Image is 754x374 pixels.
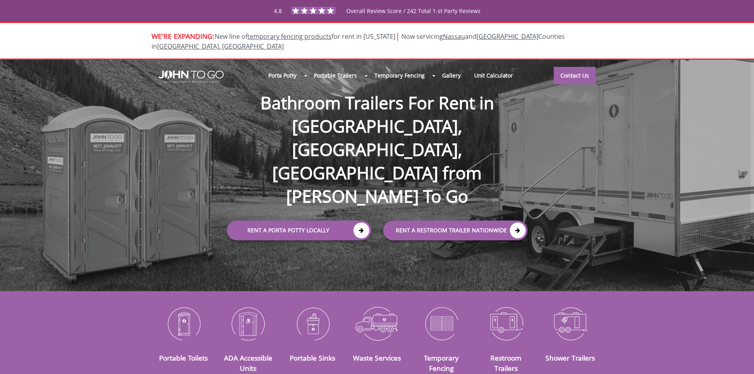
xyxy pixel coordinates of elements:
[395,30,400,41] span: |
[490,353,521,373] a: Restroom Trailers
[424,353,459,373] a: Temporary Fencing
[158,70,224,83] img: JOHN to go
[159,353,208,363] a: Portable Toilets
[346,7,481,30] span: Overall Review Score / 242 Total 1-st Party Reviews
[286,303,339,344] img: Portable-Sinks-icon_N.png
[158,303,210,344] img: Portable-Toilets-icon_N.png
[443,32,465,41] a: Nassau
[383,221,528,241] a: rent a RESTROOM TRAILER Nationwide
[351,303,403,344] img: Waste-Services-icon_N.png
[152,31,215,41] span: WE'RE EXPANDING:
[544,303,597,344] img: Shower-Trailers-icon_N.png
[368,67,431,84] a: Temporary Fencing
[545,353,595,363] a: Shower Trailers
[222,303,274,344] img: ADA-Accessible-Units-icon_N.png
[227,221,371,241] a: Rent a Porta Potty Locally
[415,303,468,344] img: Temporary-Fencing-cion_N.png
[435,67,467,84] a: Gallery
[262,67,303,84] a: Porta Potty
[554,67,596,84] a: Contact Us
[247,32,332,41] a: temporary fencing products
[224,353,272,373] a: ADA Accessible Units
[477,32,538,41] a: [GEOGRAPHIC_DATA]
[480,303,532,344] img: Restroom-Trailers-icon_N.png
[152,32,565,51] span: Now servicing and Counties in
[467,67,520,84] a: Unit Calculator
[152,32,565,51] span: New line of for rent in [US_STATE]
[307,67,364,84] a: Portable Trailers
[157,42,284,51] a: [GEOGRAPHIC_DATA], [GEOGRAPHIC_DATA]
[290,353,335,363] a: Portable Sinks
[353,353,401,363] a: Waste Services
[274,7,282,15] span: 4.8
[219,66,536,208] h1: Bathroom Trailers For Rent in [GEOGRAPHIC_DATA], [GEOGRAPHIC_DATA], [GEOGRAPHIC_DATA] from [PERSO...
